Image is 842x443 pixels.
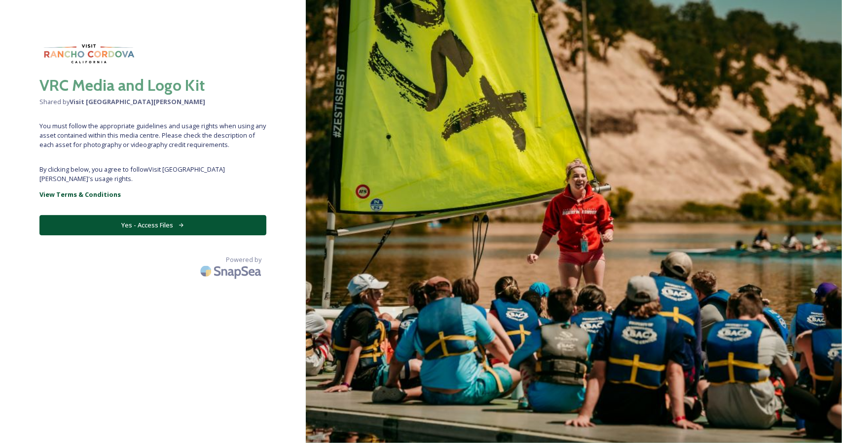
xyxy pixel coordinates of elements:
[39,188,266,200] a: View Terms & Conditions
[226,255,261,264] span: Powered by
[39,97,266,107] span: Shared by
[39,165,266,184] span: By clicking below, you agree to follow Visit [GEOGRAPHIC_DATA][PERSON_NAME] 's usage rights.
[39,121,266,150] span: You must follow the appropriate guidelines and usage rights when using any asset contained within...
[39,215,266,235] button: Yes - Access Files
[197,259,266,283] img: SnapSea Logo
[70,97,205,106] strong: Visit [GEOGRAPHIC_DATA][PERSON_NAME]
[39,74,266,97] h2: VRC Media and Logo Kit
[39,190,121,199] strong: View Terms & Conditions
[39,39,138,69] img: VRC%20Rainbow%20Horizontal%20Logo%20-%20Black%20text.png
